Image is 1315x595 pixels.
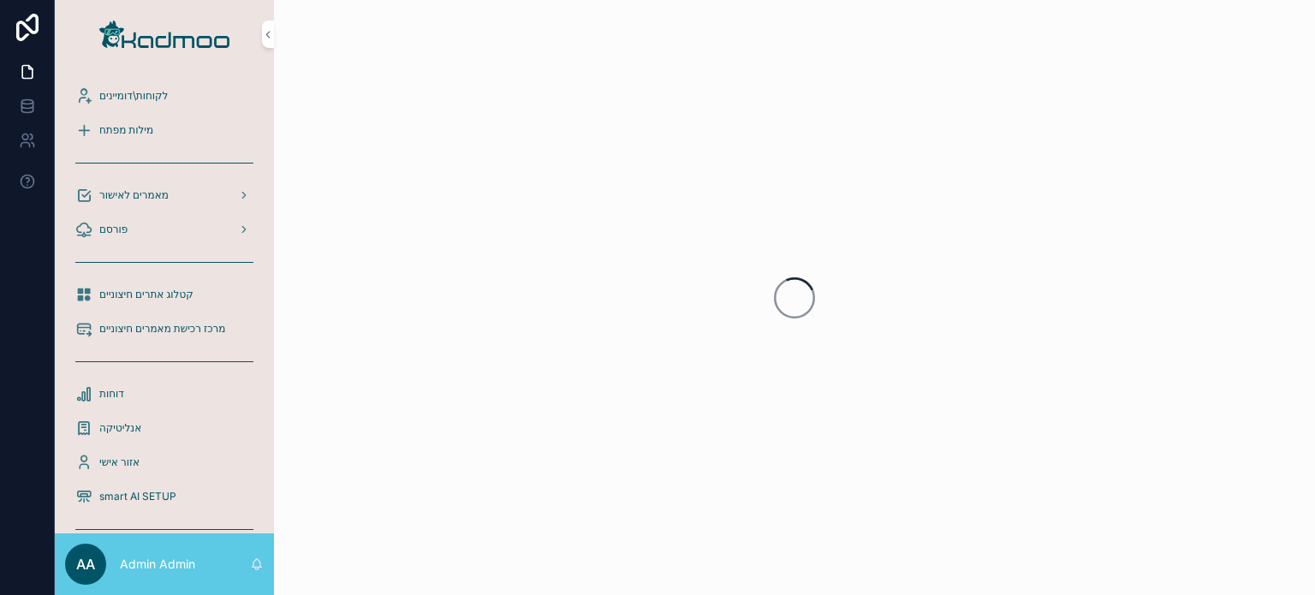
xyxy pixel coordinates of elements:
span: smart AI SETUP [99,490,176,503]
span: AA [76,554,95,574]
p: Admin Admin [120,556,195,573]
span: אזור אישי [99,455,140,469]
a: אנליטיקה [65,413,264,443]
span: מרכז רכישת מאמרים חיצוניים [99,322,225,336]
span: מאמרים לאישור [99,188,169,202]
span: לקוחות\דומיינים [99,89,168,103]
span: מילות מפתח [99,123,153,137]
a: smart AI SETUP [65,481,264,512]
span: אנליטיקה [99,421,141,435]
a: קטלוג אתרים חיצוניים [65,279,264,310]
a: מאמרים לאישור [65,180,264,211]
a: מרכז רכישת מאמרים חיצוניים [65,313,264,344]
a: פורסם [65,214,264,245]
a: דוחות [65,378,264,409]
span: דוחות [99,387,124,401]
a: אזור אישי [65,447,264,478]
span: קטלוג אתרים חיצוניים [99,288,193,301]
span: פורסם [99,223,128,236]
a: מילות מפתח [65,115,264,146]
a: לקוחות\דומיינים [65,80,264,111]
div: scrollable content [55,68,274,533]
img: App logo [99,21,229,48]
